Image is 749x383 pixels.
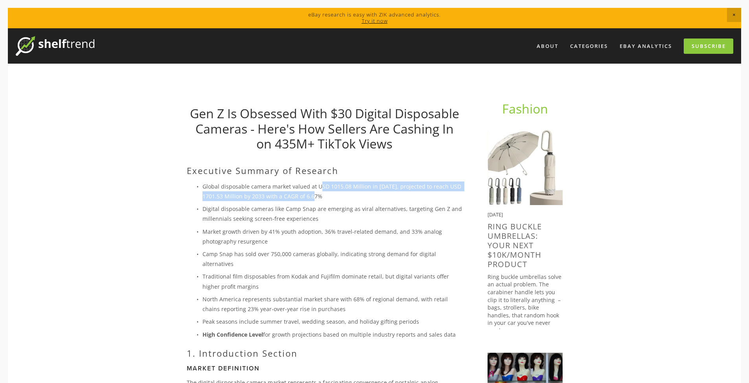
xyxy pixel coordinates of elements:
strong: High Confidence Level [202,331,263,338]
h2: 1. Introduction Section [187,348,462,358]
h2: Executive Summary of Research [187,165,462,176]
a: eBay Analytics [615,40,677,53]
p: for growth projections based on multiple industry reports and sales data [202,330,462,339]
p: Ring buckle umbrellas solve an actual problem. The carabiner handle lets you clip it to literally... [488,273,563,335]
a: Try it now [362,17,388,24]
h3: Market Definition [187,365,462,372]
img: ShelfTrend [16,36,94,56]
p: Global disposable camera market valued at USD 1015.08 Million in [DATE], projected to reach USD 1... [202,181,462,201]
a: Ring Buckle Umbrellas: Your Next $10K/Month Product [488,221,542,269]
time: [DATE] [488,211,503,218]
p: Peak seasons include summer travel, wedding season, and holiday gifting periods [202,317,462,326]
p: Camp Snap has sold over 750,000 cameras globally, indicating strong demand for digital alternatives [202,249,462,269]
p: Traditional film disposables from Kodak and Fujifilm dominate retail, but digital variants offer ... [202,271,462,291]
p: North America represents substantial market share with 68% of regional demand, with retail chains... [202,294,462,314]
a: Gen Z Is Obsessed With $30 Digital Disposable Cameras - Here's How Sellers Are Cashing In on 435M... [190,105,459,152]
a: Subscribe [684,38,733,54]
div: Categories [565,40,613,53]
p: Digital disposable cameras like Camp Snap are emerging as viral alternatives, targeting Gen Z and... [202,204,462,224]
img: Ring Buckle Umbrellas: Your Next $10K/Month Product [488,130,563,205]
span: Close Announcement [727,8,741,22]
p: Market growth driven by 41% youth adoption, 36% travel-related demand, and 33% analog photography... [202,227,462,246]
a: About [532,40,563,53]
a: Fashion [502,100,548,117]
